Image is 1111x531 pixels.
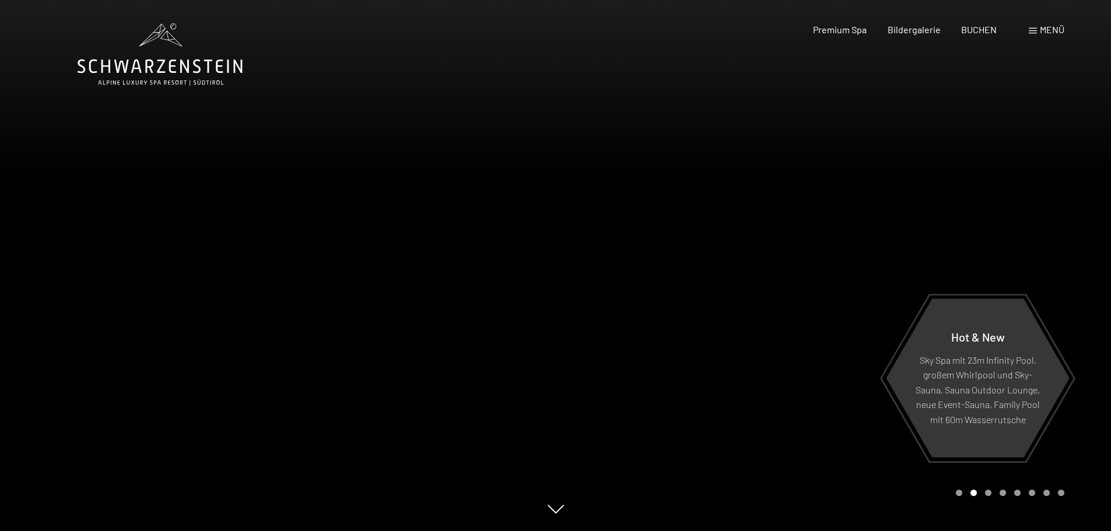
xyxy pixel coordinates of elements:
[1058,490,1064,496] div: Carousel Page 8
[961,24,997,35] a: BUCHEN
[813,24,867,35] a: Premium Spa
[985,490,991,496] div: Carousel Page 3
[914,352,1041,427] p: Sky Spa mit 23m Infinity Pool, großem Whirlpool und Sky-Sauna, Sauna Outdoor Lounge, neue Event-S...
[1000,490,1006,496] div: Carousel Page 4
[956,490,962,496] div: Carousel Page 1
[1014,490,1021,496] div: Carousel Page 5
[1043,490,1050,496] div: Carousel Page 7
[951,329,1005,343] span: Hot & New
[1029,490,1035,496] div: Carousel Page 6
[970,490,977,496] div: Carousel Page 2 (Current Slide)
[952,490,1064,496] div: Carousel Pagination
[888,24,941,35] a: Bildergalerie
[1040,24,1064,35] span: Menü
[885,298,1070,458] a: Hot & New Sky Spa mit 23m Infinity Pool, großem Whirlpool und Sky-Sauna, Sauna Outdoor Lounge, ne...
